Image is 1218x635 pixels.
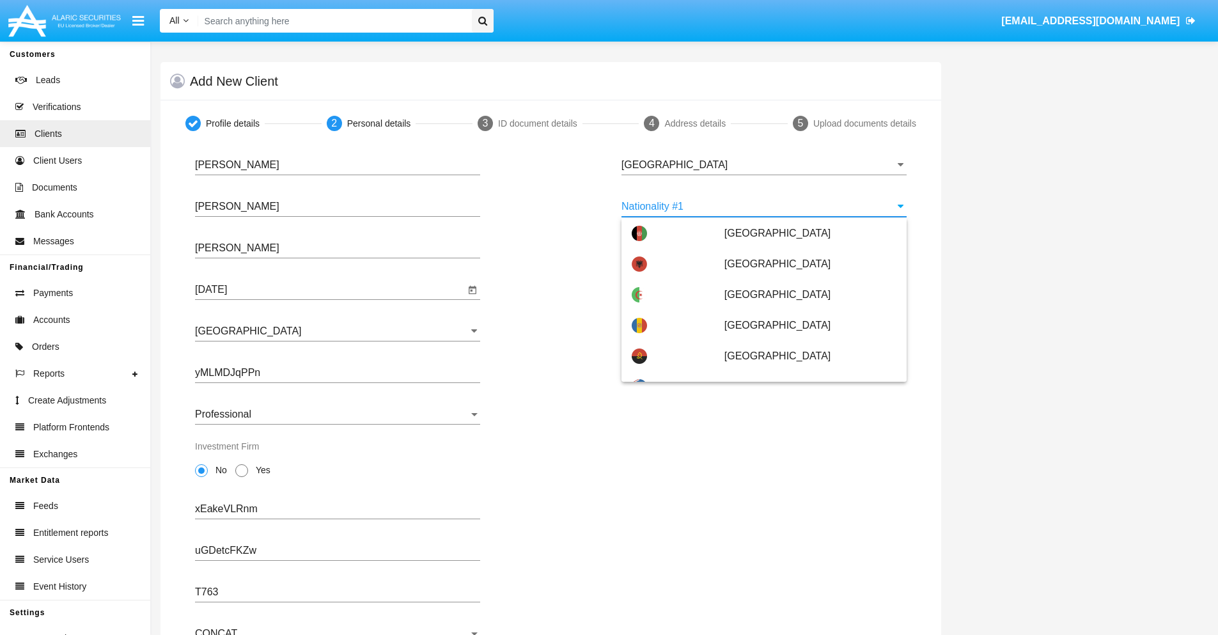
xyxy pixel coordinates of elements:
[483,118,488,129] span: 3
[724,218,896,249] span: [GEOGRAPHIC_DATA]
[724,279,896,310] span: [GEOGRAPHIC_DATA]
[32,340,59,354] span: Orders
[649,118,655,129] span: 4
[498,117,577,130] div: ID document details
[32,181,77,194] span: Documents
[208,464,230,477] span: No
[33,448,77,461] span: Exchanges
[33,553,89,567] span: Service Users
[33,421,109,434] span: Platform Frontends
[28,394,106,407] span: Create Adjustments
[724,341,896,372] span: [GEOGRAPHIC_DATA]
[724,249,896,279] span: [GEOGRAPHIC_DATA]
[33,154,82,168] span: Client Users
[331,118,337,129] span: 2
[198,9,467,33] input: Search
[724,310,896,341] span: [GEOGRAPHIC_DATA]
[160,14,198,27] a: All
[664,117,726,130] div: Address details
[33,235,74,248] span: Messages
[195,440,259,453] label: Investment Firm
[813,117,916,130] div: Upload documents details
[33,526,109,540] span: Entitlement reports
[33,313,70,327] span: Accounts
[6,2,123,40] img: Logo image
[33,286,73,300] span: Payments
[995,3,1202,39] a: [EMAIL_ADDRESS][DOMAIN_NAME]
[797,118,803,129] span: 5
[36,74,60,87] span: Leads
[33,100,81,114] span: Verifications
[195,409,251,419] span: Professional
[206,117,260,130] div: Profile details
[35,127,62,141] span: Clients
[33,499,58,513] span: Feeds
[33,367,65,380] span: Reports
[1001,15,1180,26] span: [EMAIL_ADDRESS][DOMAIN_NAME]
[465,283,480,298] button: Open calendar
[35,208,94,221] span: Bank Accounts
[347,117,411,130] div: Personal details
[190,76,278,86] h5: Add New Client
[724,372,896,402] span: Anguilla
[169,15,180,26] span: All
[248,464,274,477] span: Yes
[33,580,86,593] span: Event History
